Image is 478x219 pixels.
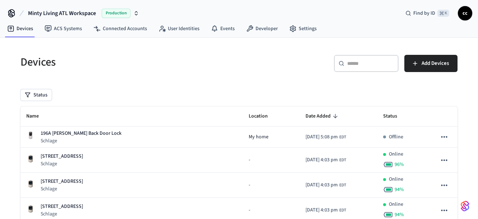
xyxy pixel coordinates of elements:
img: Schlage Sense Smart Deadbolt with Camelot Trim, Front [26,180,35,188]
div: America/New_York [305,181,346,189]
span: My home [249,133,268,141]
span: EDT [339,182,346,189]
span: [DATE] 4:03 pm [305,206,338,214]
button: cc [458,6,472,20]
span: [DATE] 4:03 pm [305,156,338,164]
span: EDT [339,134,346,141]
span: [DATE] 4:03 pm [305,181,338,189]
div: America/New_York [305,156,346,164]
p: 196A [PERSON_NAME] Back Door Lock [41,130,121,137]
span: EDT [339,207,346,214]
span: Date Added [305,111,340,122]
img: Schlage Sense Smart Deadbolt with Camelot Trim, Front [26,154,35,163]
p: [STREET_ADDRESS] [41,153,83,160]
span: 94 % [395,186,404,193]
p: Online [389,176,403,183]
p: Schlage [41,185,83,192]
span: EDT [339,157,346,163]
span: Find by ID [413,10,435,17]
a: Devices [1,22,39,35]
span: cc [459,7,472,20]
span: 96 % [395,161,404,168]
span: Name [26,111,48,122]
span: Location [249,111,277,122]
button: Status [20,89,52,101]
p: [STREET_ADDRESS] [41,178,83,185]
a: Connected Accounts [88,22,153,35]
p: [STREET_ADDRESS] [41,203,83,210]
p: Schlage [41,210,83,218]
span: - [249,181,250,189]
a: Developer [240,22,284,35]
span: Status [383,111,406,122]
p: Offline [389,133,403,141]
span: [DATE] 5:08 pm [305,133,338,141]
p: Online [389,151,403,158]
p: Schlage [41,160,83,167]
a: Settings [284,22,322,35]
div: America/New_York [305,133,346,141]
span: - [249,206,250,214]
div: Find by ID⌘ K [400,7,455,20]
a: ACS Systems [39,22,88,35]
img: Schlage Sense Smart Deadbolt with Camelot Trim, Front [26,205,35,213]
p: Schlage [41,137,121,144]
span: Production [102,9,130,18]
button: Add Devices [404,55,458,72]
div: America/New_York [305,206,346,214]
span: Minty Living ATL Workspace [28,9,96,18]
span: ⌘ K [437,10,449,17]
h5: Devices [20,55,235,70]
p: Online [389,201,403,208]
img: SeamLogoGradient.69752ec5.svg [461,200,469,212]
a: Events [205,22,240,35]
a: User Identities [153,22,205,35]
span: - [249,156,250,164]
span: 94 % [395,211,404,218]
span: Add Devices [422,59,449,68]
img: Yale Assure Touchscreen Wifi Smart Lock, Satin Nickel, Front [26,131,35,140]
